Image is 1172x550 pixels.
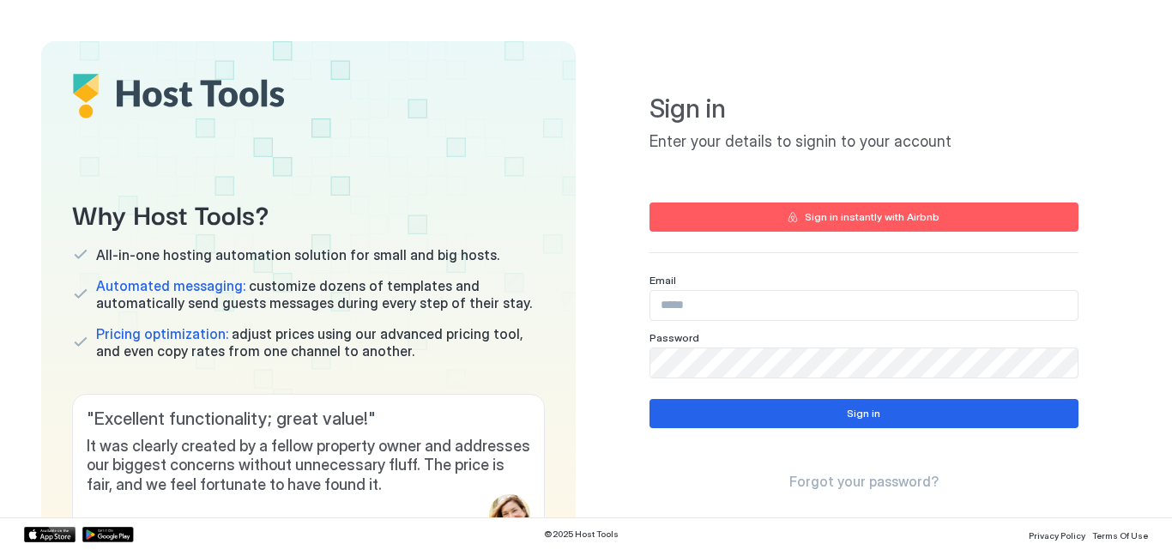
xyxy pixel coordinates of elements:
[544,529,619,540] span: © 2025 Host Tools
[87,510,230,535] span: [PERSON_NAME]
[82,527,134,542] a: Google Play Store
[96,277,545,311] span: customize dozens of templates and automatically send guests messages during every step of their s...
[1092,530,1148,541] span: Terms Of Use
[649,331,699,344] span: Password
[87,408,530,430] span: " Excellent functionality; great value! "
[649,399,1078,428] button: Sign in
[24,527,76,542] a: App Store
[1029,525,1085,543] a: Privacy Policy
[650,348,1078,378] input: Input Field
[789,473,939,490] span: Forgot your password?
[489,494,530,535] div: profile
[789,473,939,491] a: Forgot your password?
[96,246,499,263] span: All-in-one hosting automation solution for small and big hosts.
[1092,525,1148,543] a: Terms Of Use
[72,194,545,233] span: Why Host Tools?
[649,202,1078,232] button: Sign in instantly with Airbnb
[649,93,1078,125] span: Sign in
[650,291,1078,320] input: Input Field
[847,406,880,421] div: Sign in
[87,437,530,495] span: It was clearly created by a fellow property owner and addresses our biggest concerns without unne...
[96,277,245,294] span: Automated messaging:
[96,325,545,360] span: adjust prices using our advanced pricing tool, and even copy rates from one channel to another.
[649,274,676,287] span: Email
[649,132,1078,152] span: Enter your details to signin to your account
[1029,530,1085,541] span: Privacy Policy
[96,325,228,342] span: Pricing optimization:
[805,209,939,225] div: Sign in instantly with Airbnb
